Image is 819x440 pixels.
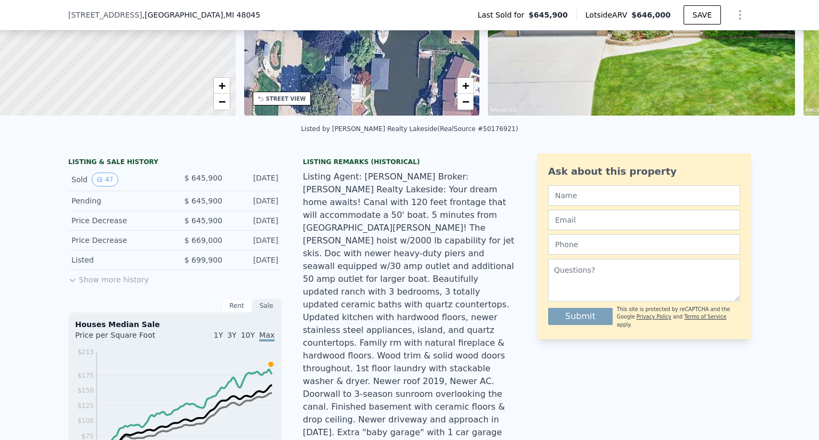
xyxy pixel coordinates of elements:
[184,174,222,182] span: $ 645,900
[214,331,223,339] span: 1Y
[478,10,529,20] span: Last Sold for
[637,314,671,320] a: Privacy Policy
[71,195,166,206] div: Pending
[462,79,469,92] span: +
[548,234,740,255] input: Phone
[684,5,721,25] button: SAVE
[301,125,518,133] div: Listed by [PERSON_NAME] Realty Lakeside (RealSource #50176921)
[548,185,740,206] input: Name
[227,331,236,339] span: 3Y
[71,215,166,226] div: Price Decrease
[214,94,230,110] a: Zoom out
[231,195,278,206] div: [DATE]
[585,10,631,20] span: Lotside ARV
[77,417,94,425] tspan: $100
[71,173,166,186] div: Sold
[252,299,282,313] div: Sale
[222,299,252,313] div: Rent
[617,306,740,329] div: This site is protected by reCAPTCHA and the Google and apply.
[303,158,516,166] div: Listing Remarks (Historical)
[457,78,473,94] a: Zoom in
[231,173,278,186] div: [DATE]
[729,4,751,26] button: Show Options
[241,331,255,339] span: 10Y
[71,235,166,246] div: Price Decrease
[457,94,473,110] a: Zoom out
[68,270,149,285] button: Show more history
[528,10,568,20] span: $645,900
[77,348,94,356] tspan: $213
[548,308,613,325] button: Submit
[68,158,282,168] div: LISTING & SALE HISTORY
[184,216,222,225] span: $ 645,900
[548,164,740,179] div: Ask about this property
[218,79,225,92] span: +
[462,95,469,108] span: −
[71,255,166,265] div: Listed
[231,215,278,226] div: [DATE]
[231,235,278,246] div: [DATE]
[68,10,142,20] span: [STREET_ADDRESS]
[259,331,275,341] span: Max
[631,11,671,19] span: $646,000
[214,78,230,94] a: Zoom in
[77,402,94,410] tspan: $125
[223,11,260,19] span: , MI 48045
[75,330,175,347] div: Price per Square Foot
[184,197,222,205] span: $ 645,900
[266,95,306,103] div: STREET VIEW
[218,95,225,108] span: −
[82,433,94,440] tspan: $75
[684,314,726,320] a: Terms of Service
[142,10,260,20] span: , [GEOGRAPHIC_DATA]
[184,236,222,245] span: $ 669,000
[75,319,275,330] div: Houses Median Sale
[184,256,222,264] span: $ 699,900
[77,372,94,379] tspan: $175
[77,387,94,394] tspan: $150
[92,173,118,186] button: View historical data
[548,210,740,230] input: Email
[231,255,278,265] div: [DATE]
